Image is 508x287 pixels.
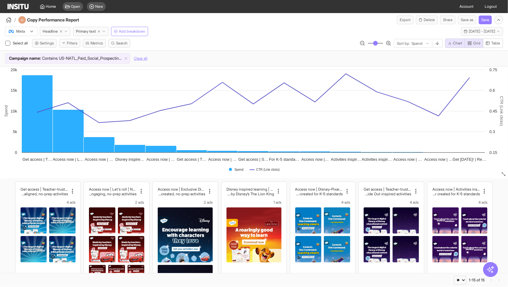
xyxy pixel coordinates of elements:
[440,16,455,24] button: Share
[295,200,350,205] div: 4 ads
[397,16,413,24] button: Export
[458,16,476,24] button: Save as
[4,105,8,117] text: Spend
[226,187,274,192] h2: Disney inspired learning | Engaging, standards-aligned activities. | Get [DATE]! - Explore what i...
[32,39,57,48] button: Settings
[473,41,480,46] span: Grid
[21,187,68,192] h2: Get access | Teacher-trusted activities | [PERSON_NAME]! Add extra joy to your lessons! - Get rea...
[490,150,497,155] text: 0.15
[469,278,485,283] div: 1-15 of 15
[21,187,68,196] div: Get access | Teacher-trusted activities | Yee-haw! Add extra joy to your lessons! - Get ready for...
[158,200,213,205] div: 2 ads
[479,16,492,24] button: Save
[89,187,137,192] h2: Access now | Let's roll | No-prep activities await! | No-prep math activities and... | Rev up you...
[432,200,487,205] div: 4 ads
[18,16,96,24] div: Copy Performance Report
[85,157,113,162] tspan: Access now | …
[42,55,58,62] span: Contains
[445,39,465,48] button: Chart
[11,88,17,93] text: 15k
[14,17,16,23] span: /
[7,4,29,9] img: Logo
[43,29,58,34] span: Headline
[226,200,282,205] div: 1 ads
[239,157,268,162] tspan: Get access | S…
[158,187,205,196] div: Access now | Exclusive Disney activities for teachers | No-prep activities await! - Brand-new edu...
[134,53,147,64] button: Clear all
[40,41,54,46] span: Settings
[5,16,16,24] button: /
[11,109,17,113] text: 10k
[116,41,128,46] span: Search
[295,192,343,196] h2: of the toy toy box to your classroom [DATE]! Standards-aligned, ready to teach, and inspired by D...
[397,41,410,46] span: Sort by:
[483,39,503,48] button: Table
[469,29,495,34] span: [DATE] - [DATE]
[21,192,68,196] h2: es inspired by the world of Disney Pixar’s Toy Story. | Get ready for some out-of-the-toy box lea...
[13,41,29,45] span: Select all
[108,39,130,48] button: Search
[115,157,144,162] tspan: Disney inspire…
[13,129,17,134] text: 5k
[22,157,52,162] tspan: Get access | T…
[424,157,453,162] tspan: Access now | …
[9,55,41,62] span: Campaign name :
[491,41,500,46] span: Table
[89,192,137,196] h2: featuring Disney Pixar's [PERSON_NAME] and friends – created by teachers for K-5 standards. | Rev...
[461,27,503,36] button: [DATE] - [DATE]
[364,200,419,205] div: 4 ads
[89,187,137,196] div: Access now | Let's roll | No-prep activities await! | No-prep math activities and... | Rev up you...
[364,187,411,192] h2: Get access | Teacher-trusted activities. | Unlock core learning [DATE]! - Activities inspired by ...
[96,4,103,9] span: New
[158,187,205,192] h2: Access now | Exclusive Disney activities for teachers | No-prep activities await! - Brand-new edu...
[364,192,411,196] h2: e learning with standards-aligned activities inspired by Disney Pixar's Inside Out. | Unlock core...
[256,168,280,171] text: CTR (Link clicks)
[416,16,438,24] button: Delete
[432,192,480,196] h2: ore – each is standards-aligned and classroom-ready. | Standards-aligned activities inspired by D...
[158,192,205,196] h2: magic. | Discover a brand-new collection of standards-aligned activities – with a touch of Disney...
[490,109,497,113] text: 0.45
[453,157,487,162] tspan: Get [DATE]! | Re…
[53,157,84,162] tspan: Access now | L…
[331,157,361,162] tspan: Activities inspir…
[76,29,96,34] span: Primary text
[111,27,148,36] button: Add breakdown
[83,39,106,48] button: Metrics
[71,4,81,9] span: Open
[73,27,109,36] button: Primary text
[226,187,274,196] div: Disney inspired learning | Engaging, standards-aligned activities. | Get today! - Explore what it...
[59,55,122,62] span: US-NATL_Paid_Social_Prospecting_Interests_Sales_Disney_Properties_July25
[490,129,495,134] text: 0.3
[432,187,480,196] div: Access now | Activities inspired by Disney Pixar | For K-5 standards - NEW learning activities in...
[147,157,175,162] tspan: Access now | …
[40,27,71,36] button: Headline
[46,4,56,9] span: Home
[432,187,480,192] h2: Access now | Activities inspired by Disney Pixar | For K-5 standards - NEW learning activities in...
[453,41,462,46] span: Chart
[235,168,244,171] text: Spend
[208,157,237,162] tspan: Access now | …
[394,157,422,162] tspan: Access now | …
[269,157,299,162] tspan: For K-5 standa…
[11,67,17,72] text: 20k
[15,150,17,155] text: 0
[490,88,495,93] text: 0.6
[362,157,392,162] tspan: Activities inspir…
[177,157,207,162] tspan: Get access | T…
[59,39,80,48] button: Filters
[295,187,343,192] h2: Access now | Disney-Pixar-inspired activities. | For K-5 standards - Bring the joy of the toy box...
[21,200,76,205] div: 4 ads
[364,187,411,196] div: Get access | Teacher-trusted activities. | Unlock core learning today! - Activities inspired by D...
[5,53,130,63] div: Campaign name:ContainsUS-NATL_Paid_Social_Prospecting_Interests_Sales_Disney_Properties_July25
[89,200,144,205] div: 2 ads
[27,17,96,23] h4: Copy Performance Report
[301,157,329,162] tspan: Access now |…
[119,29,145,34] span: Add breakdown
[465,39,483,48] button: Grid
[500,96,504,126] text: CTR (Link clicks)
[226,192,274,196] h2: no-prep activities inspired by Disney’s The Lion King. | Inspired by Disney’s The Lion King. | St...
[490,67,497,72] text: 0.75
[295,187,343,196] div: Access now | Disney-Pixar-inspired activities. | For K-5 standards - Bring the joy of the toy box...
